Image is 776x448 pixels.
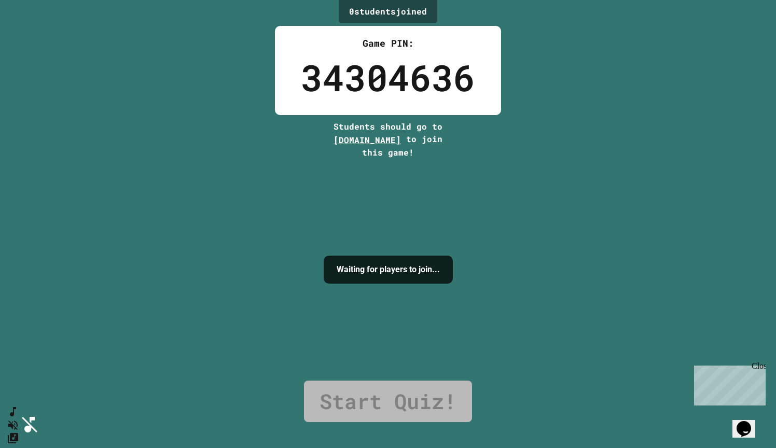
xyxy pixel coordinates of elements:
[323,120,453,159] div: Students should go to to join this game!
[7,405,19,418] button: SpeedDial basic example
[7,431,19,444] button: Change Music
[4,4,72,66] div: Chat with us now!Close
[301,50,475,105] div: 34304636
[337,263,440,276] h4: Waiting for players to join...
[334,134,401,145] span: [DOMAIN_NAME]
[7,418,19,431] button: Unmute music
[732,407,766,438] iframe: chat widget
[301,36,475,50] div: Game PIN:
[690,361,766,405] iframe: chat widget
[304,381,472,422] a: Start Quiz!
